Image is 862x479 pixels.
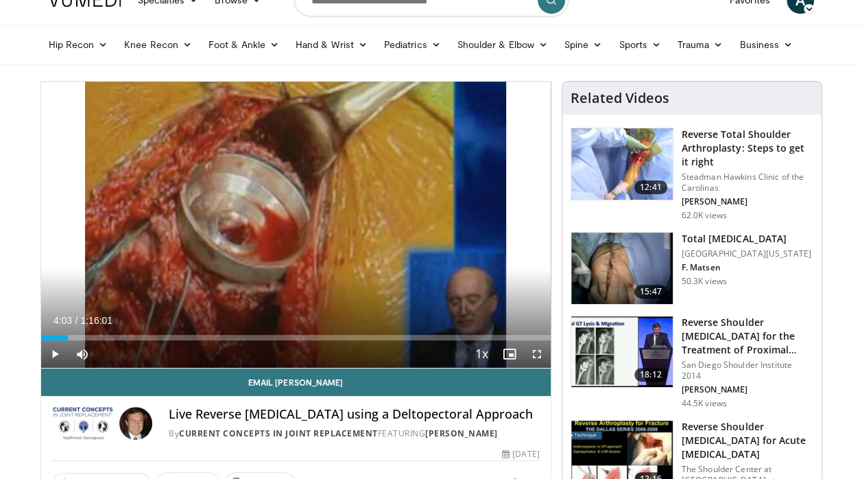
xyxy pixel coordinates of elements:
[169,428,539,440] div: By FEATURING
[41,82,551,369] video-js: Video Player
[634,368,667,382] span: 18:12
[610,31,669,58] a: Sports
[41,369,551,396] a: Email [PERSON_NAME]
[468,340,496,368] button: Playback Rate
[80,315,112,326] span: 1:16:01
[669,31,732,58] a: Trauma
[41,335,551,340] div: Progress Bar
[682,210,727,221] p: 62.0K views
[53,315,72,326] span: 4:03
[496,340,523,368] button: Enable picture-in-picture mode
[40,31,117,58] a: Hip Recon
[523,340,551,368] button: Fullscreen
[571,316,673,388] img: Q2xRg7exoPLTwO8X4xMDoxOjA4MTsiGN.150x105_q85_crop-smart_upscale.jpg
[571,232,813,305] a: 15:47 Total [MEDICAL_DATA] [GEOGRAPHIC_DATA][US_STATE] F. Matsen 50.3K views
[502,448,539,460] div: [DATE]
[634,285,667,299] span: 15:47
[571,233,673,304] img: 38826_0000_3.png.150x105_q85_crop-smart_upscale.jpg
[682,420,813,461] h3: Reverse Shoulder [MEDICAL_DATA] for Acute [MEDICAL_DATA]
[571,128,813,221] a: 12:41 Reverse Total Shoulder Arthroplasty: Steps to get it right Steadman Hawkins Clinic of the C...
[682,196,813,207] p: [PERSON_NAME]
[682,384,813,395] p: [PERSON_NAME]
[376,31,449,58] a: Pediatrics
[556,31,610,58] a: Spine
[571,128,673,200] img: 326034_0000_1.png.150x105_q85_crop-smart_upscale.jpg
[116,31,200,58] a: Knee Recon
[179,428,378,439] a: Current Concepts in Joint Replacement
[682,232,811,246] h3: Total [MEDICAL_DATA]
[287,31,376,58] a: Hand & Wrist
[682,360,813,382] p: San Diego Shoulder Institute 2014
[634,180,667,194] span: 12:41
[682,172,813,194] p: Steadman Hawkins Clinic of the Carolinas
[682,276,727,287] p: 50.3K views
[682,316,813,357] h3: Reverse Shoulder [MEDICAL_DATA] for the Treatment of Proximal Humeral …
[119,407,152,440] img: Avatar
[449,31,556,58] a: Shoulder & Elbow
[169,407,539,422] h4: Live Reverse [MEDICAL_DATA] using a Deltopectoral Approach
[425,428,498,439] a: [PERSON_NAME]
[682,248,811,259] p: [GEOGRAPHIC_DATA][US_STATE]
[682,262,811,273] p: F. Matsen
[731,31,801,58] a: Business
[69,340,96,368] button: Mute
[571,90,669,106] h4: Related Videos
[52,407,115,440] img: Current Concepts in Joint Replacement
[75,315,78,326] span: /
[200,31,287,58] a: Foot & Ankle
[571,316,813,409] a: 18:12 Reverse Shoulder [MEDICAL_DATA] for the Treatment of Proximal Humeral … San Diego Shoulder ...
[682,128,813,169] h3: Reverse Total Shoulder Arthroplasty: Steps to get it right
[41,340,69,368] button: Play
[682,398,727,409] p: 44.5K views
